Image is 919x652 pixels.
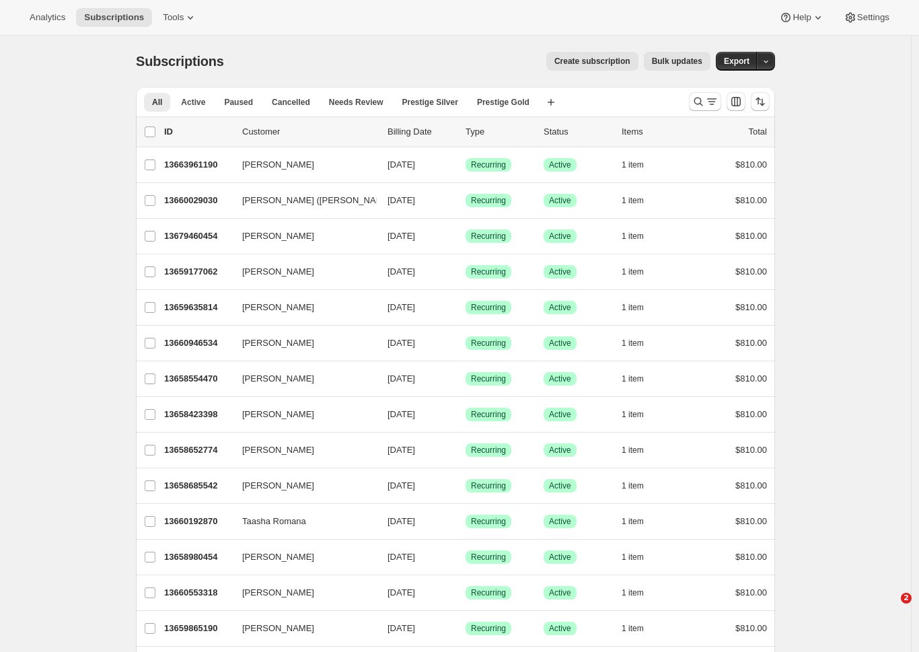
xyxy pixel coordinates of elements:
[735,516,767,526] span: $810.00
[549,159,571,170] span: Active
[388,552,415,562] span: [DATE]
[388,373,415,384] span: [DATE]
[622,476,659,495] button: 1 item
[234,190,369,211] button: [PERSON_NAME] ([PERSON_NAME]) [PERSON_NAME]
[622,338,644,349] span: 1 item
[471,159,506,170] span: Recurring
[622,552,644,563] span: 1 item
[84,12,144,23] span: Subscriptions
[549,338,571,349] span: Active
[164,372,231,386] p: 13658554470
[549,373,571,384] span: Active
[164,336,231,350] p: 13660946534
[164,334,767,353] div: 13660946534[PERSON_NAME][DATE]SuccessRecurringSuccessActive1 item$810.00
[164,441,767,460] div: 13658652774[PERSON_NAME][DATE]SuccessRecurringSuccessActive1 item$810.00
[242,301,314,314] span: [PERSON_NAME]
[622,623,644,634] span: 1 item
[622,587,644,598] span: 1 item
[735,231,767,241] span: $810.00
[622,298,659,317] button: 1 item
[735,338,767,348] span: $810.00
[388,409,415,419] span: [DATE]
[224,97,253,108] span: Paused
[164,583,767,602] div: 13660553318[PERSON_NAME][DATE]SuccessRecurringSuccessActive1 item$810.00
[164,125,231,139] p: ID
[164,622,231,635] p: 13659865190
[164,194,231,207] p: 13660029030
[622,155,659,174] button: 1 item
[242,622,314,635] span: [PERSON_NAME]
[471,373,506,384] span: Recurring
[471,552,506,563] span: Recurring
[622,159,644,170] span: 1 item
[622,405,659,424] button: 1 item
[272,97,310,108] span: Cancelled
[549,480,571,491] span: Active
[30,12,65,23] span: Analytics
[622,369,659,388] button: 1 item
[242,515,306,528] span: Taasha Romana
[727,92,745,111] button: Customize table column order and visibility
[388,302,415,312] span: [DATE]
[622,227,659,246] button: 1 item
[735,373,767,384] span: $810.00
[544,125,611,139] p: Status
[164,229,231,243] p: 13679460454
[622,266,644,277] span: 1 item
[471,623,506,634] span: Recurring
[402,97,457,108] span: Prestige Silver
[622,480,644,491] span: 1 item
[388,195,415,205] span: [DATE]
[873,593,906,625] iframe: Intercom live chat
[471,231,506,242] span: Recurring
[164,301,231,314] p: 13659635814
[901,593,912,604] span: 2
[234,582,369,604] button: [PERSON_NAME]
[234,404,369,425] button: [PERSON_NAME]
[388,480,415,491] span: [DATE]
[689,92,721,111] button: Search and filter results
[242,550,314,564] span: [PERSON_NAME]
[477,97,529,108] span: Prestige Gold
[549,623,571,634] span: Active
[622,125,689,139] div: Items
[242,372,314,386] span: [PERSON_NAME]
[622,516,644,527] span: 1 item
[234,439,369,461] button: [PERSON_NAME]
[471,302,506,313] span: Recurring
[652,56,702,67] span: Bulk updates
[735,587,767,597] span: $810.00
[242,158,314,172] span: [PERSON_NAME]
[771,8,832,27] button: Help
[471,445,506,456] span: Recurring
[735,159,767,170] span: $810.00
[164,262,767,281] div: 13659177062[PERSON_NAME][DATE]SuccessRecurringSuccessActive1 item$810.00
[164,408,231,421] p: 13658423398
[549,516,571,527] span: Active
[622,334,659,353] button: 1 item
[388,125,455,139] p: Billing Date
[76,8,152,27] button: Subscriptions
[155,8,205,27] button: Tools
[549,587,571,598] span: Active
[622,262,659,281] button: 1 item
[388,445,415,455] span: [DATE]
[716,52,758,71] button: Export
[152,97,162,108] span: All
[234,297,369,318] button: [PERSON_NAME]
[735,409,767,419] span: $810.00
[622,191,659,210] button: 1 item
[163,12,184,23] span: Tools
[751,92,770,111] button: Sort the results
[164,155,767,174] div: 13663961190[PERSON_NAME][DATE]SuccessRecurringSuccessActive1 item$810.00
[234,225,369,247] button: [PERSON_NAME]
[242,408,314,421] span: [PERSON_NAME]
[164,227,767,246] div: 13679460454[PERSON_NAME][DATE]SuccessRecurringSuccessActive1 item$810.00
[242,586,314,600] span: [PERSON_NAME]
[622,445,644,456] span: 1 item
[471,480,506,491] span: Recurring
[164,125,767,139] div: IDCustomerBilling DateTypeStatusItemsTotal
[388,231,415,241] span: [DATE]
[735,552,767,562] span: $810.00
[857,12,889,23] span: Settings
